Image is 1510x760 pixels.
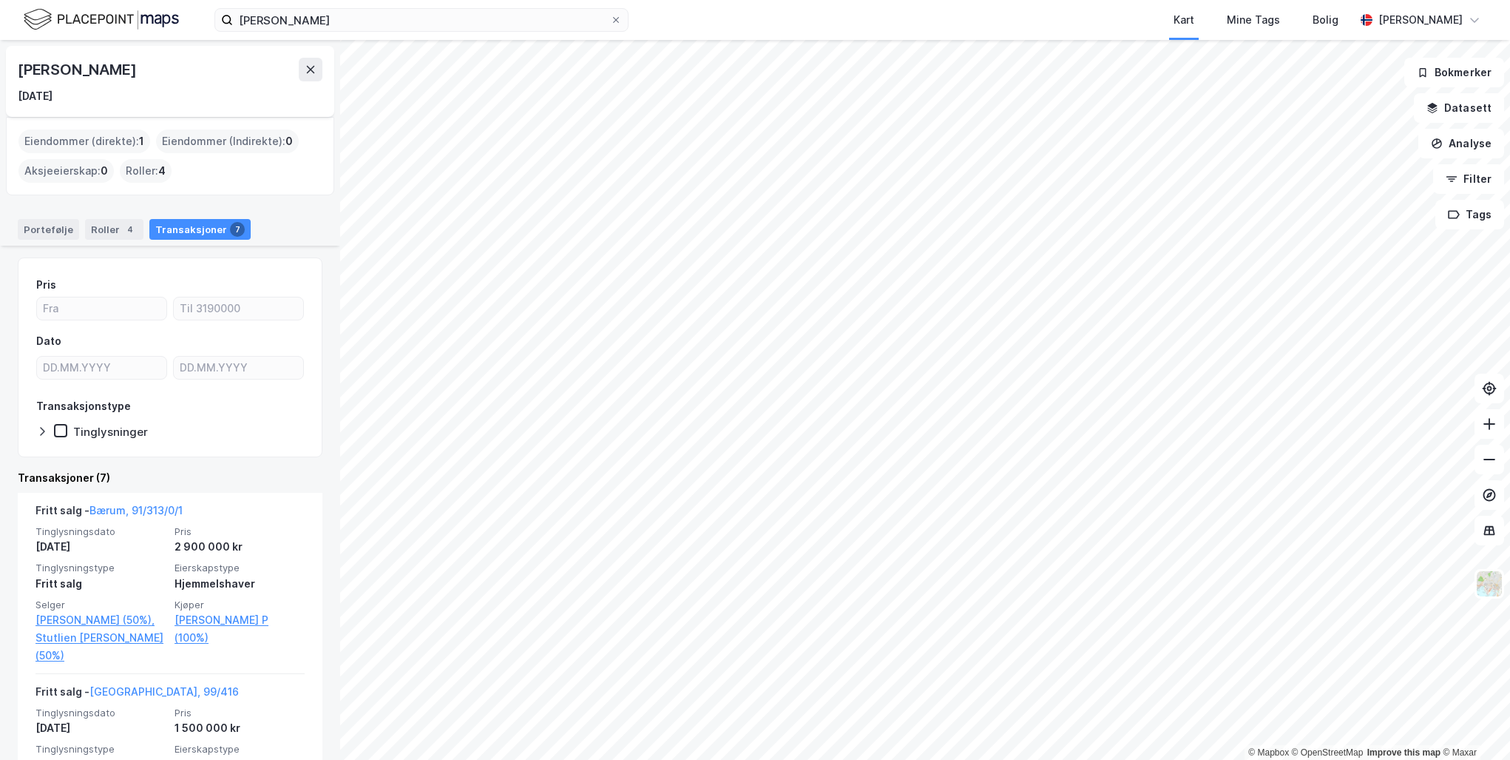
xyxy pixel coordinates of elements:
div: Fritt salg - [35,502,183,525]
div: Bolig [1313,11,1338,29]
input: DD.MM.YYYY [174,357,303,379]
div: Mine Tags [1227,11,1280,29]
div: Eiendommer (direkte) : [18,130,150,153]
button: Analyse [1418,129,1504,158]
div: 7 [230,222,245,237]
span: Kjøper [175,599,305,611]
span: Eierskapstype [175,743,305,756]
div: Hjemmelshaver [175,575,305,593]
span: Tinglysningstype [35,743,166,756]
div: Roller [85,219,143,240]
input: Fra [37,297,166,320]
div: 4 [123,222,138,237]
span: Tinglysningsdato [35,525,166,538]
div: Fritt salg - [35,683,239,707]
a: Mapbox [1248,747,1289,758]
a: Stutlien [PERSON_NAME] (50%) [35,629,166,665]
div: [PERSON_NAME] [18,58,139,81]
div: [DATE] [18,87,53,105]
input: DD.MM.YYYY [37,357,166,379]
span: 0 [285,132,293,150]
div: Kontrollprogram for chat [1436,689,1510,760]
span: Tinglysningsdato [35,707,166,719]
div: 2 900 000 kr [175,538,305,556]
div: Portefølje [18,219,79,240]
span: Selger [35,599,166,611]
button: Bokmerker [1404,58,1504,87]
button: Tags [1435,200,1504,229]
div: Transaksjonstype [36,397,131,415]
div: Transaksjoner (7) [18,469,322,487]
span: 4 [158,162,166,180]
img: Z [1475,570,1503,598]
img: logo.f888ab2527a4732fd821a326f86c7f29.svg [24,7,179,33]
a: OpenStreetMap [1292,747,1364,758]
div: Aksjeeierskap : [18,159,114,183]
a: [PERSON_NAME] (50%), [35,611,166,629]
div: 1 500 000 kr [175,719,305,737]
iframe: Chat Widget [1436,689,1510,760]
div: Roller : [120,159,172,183]
div: [DATE] [35,719,166,737]
div: Dato [36,332,61,350]
input: Til 3190000 [174,297,303,320]
a: [GEOGRAPHIC_DATA], 99/416 [89,685,239,698]
span: Eierskapstype [175,562,305,574]
span: 1 [139,132,144,150]
div: Pris [36,276,56,294]
span: 0 [101,162,108,180]
div: Fritt salg [35,575,166,593]
div: Kart [1174,11,1194,29]
button: Datasett [1414,93,1504,123]
span: Pris [175,707,305,719]
div: [DATE] [35,538,166,556]
div: [PERSON_NAME] [1378,11,1463,29]
div: Transaksjoner [149,219,251,240]
span: Pris [175,525,305,538]
a: Improve this map [1367,747,1440,758]
input: Søk på adresse, matrikkel, gårdeiere, leietakere eller personer [233,9,610,31]
div: Tinglysninger [73,425,148,439]
button: Filter [1433,164,1504,194]
span: Tinglysningstype [35,562,166,574]
a: Bærum, 91/313/0/1 [89,504,183,517]
div: Eiendommer (Indirekte) : [156,130,299,153]
a: [PERSON_NAME] P (100%) [175,611,305,647]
